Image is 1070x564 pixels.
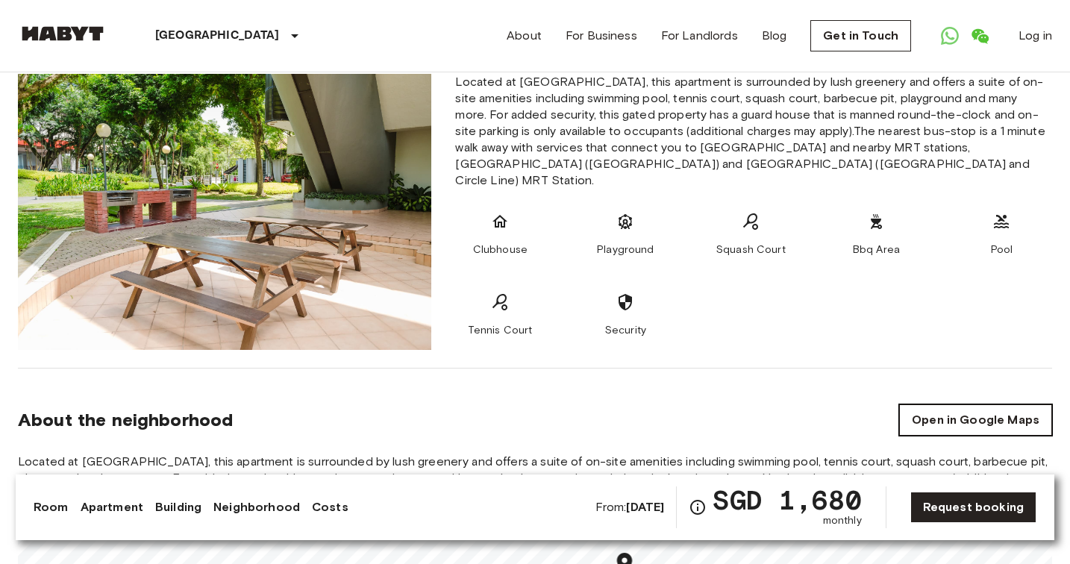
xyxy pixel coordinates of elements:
span: Security [605,323,646,338]
span: monthly [823,513,862,528]
b: [DATE] [626,500,664,514]
a: Open WeChat [965,21,995,51]
span: Located at [GEOGRAPHIC_DATA], this apartment is surrounded by lush greenery and offers a suite of... [455,74,1052,189]
img: Habyt [18,26,107,41]
span: SGD 1,680 [713,486,861,513]
a: Log in [1019,27,1052,45]
svg: Check cost overview for full price breakdown. Please note that discounts apply to new joiners onl... [689,498,707,516]
a: Get in Touch [810,20,911,51]
span: Clubhouse [473,242,528,257]
span: Pool [991,242,1013,257]
a: Request booking [910,492,1036,523]
a: Building [155,498,201,516]
a: Room [34,498,69,516]
a: Apartment [81,498,143,516]
span: Playground [597,242,654,257]
a: Open in Google Maps [899,404,1052,436]
span: Bbq Area [853,242,900,257]
a: About [507,27,542,45]
span: From: [595,499,665,516]
a: For Business [566,27,637,45]
p: [GEOGRAPHIC_DATA] [155,27,280,45]
span: Located at [GEOGRAPHIC_DATA], this apartment is surrounded by lush greenery and offers a suite of... [18,454,1052,519]
a: For Landlords [661,27,738,45]
a: Blog [762,27,787,45]
a: Costs [312,498,348,516]
img: Placeholder image [18,74,431,350]
span: About the neighborhood [18,409,233,431]
span: Tennis Court [468,323,532,338]
a: Neighborhood [213,498,300,516]
span: Squash Court [716,242,786,257]
a: Open WhatsApp [935,21,965,51]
